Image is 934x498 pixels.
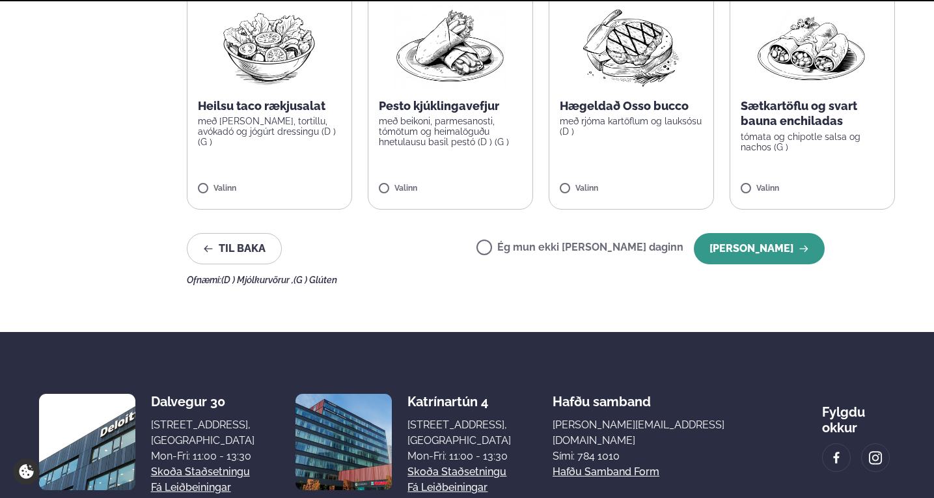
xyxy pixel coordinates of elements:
p: Sætkartöflu og svart bauna enchiladas [741,98,884,130]
a: Cookie settings [13,458,40,485]
div: Dalvegur 30 [151,394,254,409]
p: Sími: 784 1010 [553,449,780,464]
img: Salad.png [212,5,327,88]
div: [STREET_ADDRESS], [GEOGRAPHIC_DATA] [151,417,254,449]
a: Hafðu samband form [553,464,659,480]
div: Fylgdu okkur [822,394,895,436]
img: image alt [829,450,844,465]
div: Mon-Fri: 11:00 - 13:30 [407,449,511,464]
p: Hægeldað Osso bucco [560,98,703,114]
button: [PERSON_NAME] [694,233,825,264]
span: Hafðu samband [553,383,651,409]
span: (D ) Mjólkurvörur , [221,275,294,285]
a: Fá leiðbeiningar [151,480,231,495]
p: með beikoni, parmesanosti, tómötum og heimalöguðu hnetulausu basil pestó (D ) (G ) [379,116,522,147]
img: Beef-Meat.png [573,5,689,88]
img: image alt [39,394,135,490]
a: image alt [823,444,850,471]
a: Fá leiðbeiningar [407,480,488,495]
span: (G ) Glúten [294,275,337,285]
div: Katrínartún 4 [407,394,511,409]
a: [PERSON_NAME][EMAIL_ADDRESS][DOMAIN_NAME] [553,417,780,449]
a: image alt [862,444,889,471]
img: image alt [868,450,883,465]
img: Enchilada.png [755,5,870,88]
div: [STREET_ADDRESS], [GEOGRAPHIC_DATA] [407,417,511,449]
img: image alt [295,394,392,490]
p: tómata og chipotle salsa og nachos (G ) [741,131,884,152]
div: Mon-Fri: 11:00 - 13:30 [151,449,254,464]
button: Til baka [187,233,282,264]
div: Ofnæmi: [187,275,896,285]
p: með [PERSON_NAME], tortillu, avókadó og jógúrt dressingu (D ) (G ) [198,116,341,147]
p: Heilsu taco rækjusalat [198,98,341,114]
a: Skoða staðsetningu [151,464,250,480]
p: með rjóma kartöflum og lauksósu (D ) [560,116,703,137]
a: Skoða staðsetningu [407,464,506,480]
img: Wraps.png [393,5,508,88]
p: Pesto kjúklingavefjur [379,98,522,114]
